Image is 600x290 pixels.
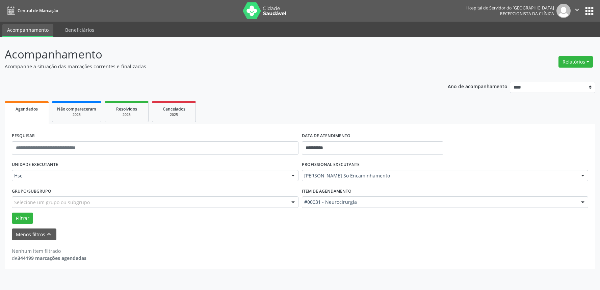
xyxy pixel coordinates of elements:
[45,231,53,238] i: keyboard_arrow_up
[558,56,593,68] button: Relatórios
[12,131,35,141] label: PESQUISAR
[12,228,56,240] button: Menos filtroskeyboard_arrow_up
[304,172,575,179] span: [PERSON_NAME] So Encaminhamento
[5,5,58,16] a: Central de Marcação
[304,199,575,206] span: #00031 - Neurocirurgia
[12,255,86,262] div: de
[12,213,33,224] button: Filtrar
[466,5,554,11] div: Hospital do Servidor do [GEOGRAPHIC_DATA]
[12,186,51,196] label: Grupo/Subgrupo
[163,106,185,112] span: Cancelados
[448,82,507,90] p: Ano de acompanhamento
[57,106,96,112] span: Não compareceram
[12,160,58,170] label: UNIDADE EXECUTANTE
[583,5,595,17] button: apps
[5,46,418,63] p: Acompanhamento
[302,186,351,196] label: Item de agendamento
[157,112,191,117] div: 2025
[2,24,53,37] a: Acompanhamento
[571,4,583,18] button: 
[16,106,38,112] span: Agendados
[500,11,554,17] span: Recepcionista da clínica
[110,112,144,117] div: 2025
[18,255,86,261] strong: 344199 marcações agendadas
[573,6,581,14] i: 
[14,199,90,206] span: Selecione um grupo ou subgrupo
[556,4,571,18] img: img
[14,172,285,179] span: Hse
[116,106,137,112] span: Resolvidos
[18,8,58,14] span: Central de Marcação
[302,160,360,170] label: PROFISSIONAL EXECUTANTE
[12,247,86,255] div: Nenhum item filtrado
[302,131,350,141] label: DATA DE ATENDIMENTO
[5,63,418,70] p: Acompanhe a situação das marcações correntes e finalizadas
[57,112,96,117] div: 2025
[60,24,99,36] a: Beneficiários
